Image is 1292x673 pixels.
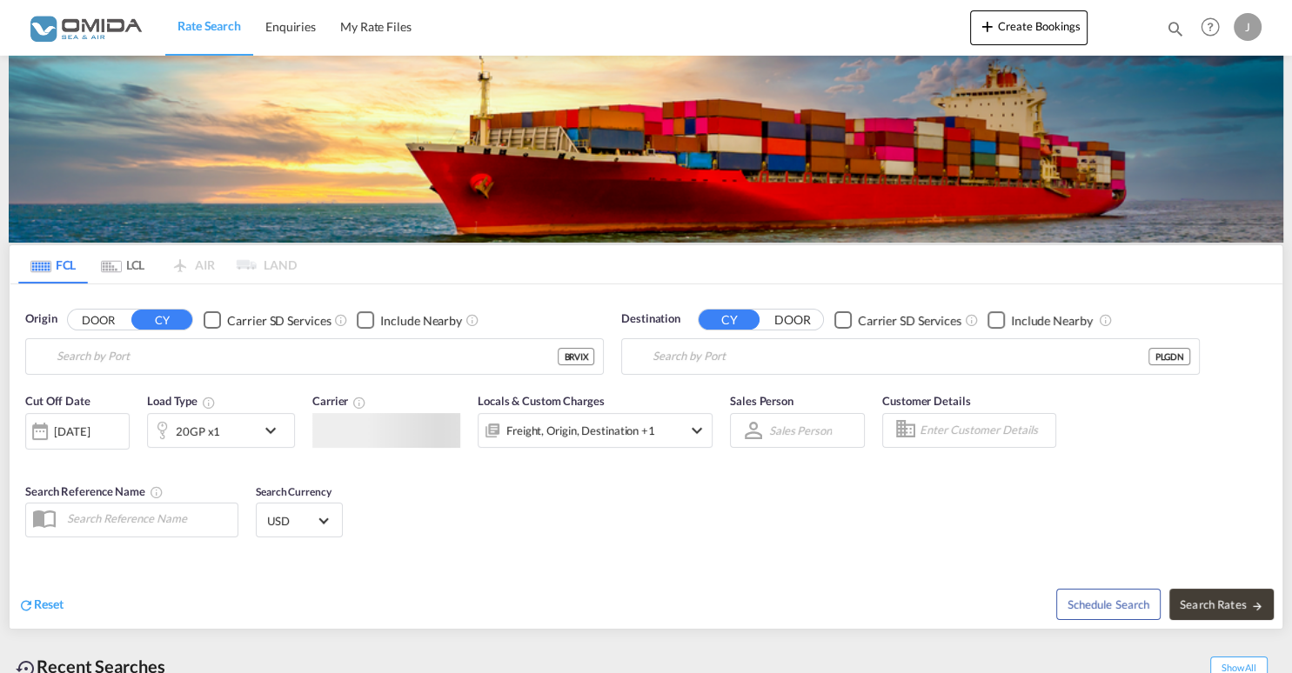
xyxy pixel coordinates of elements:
span: Rate Search [177,18,241,33]
div: Carrier SD Services [858,312,961,330]
md-icon: The selected Trucker/Carrierwill be displayed in the rate results If the rates are from another f... [352,396,366,410]
md-icon: icon-refresh [18,597,34,613]
md-icon: Unchecked: Ignores neighbouring ports when fetching rates.Checked : Includes neighbouring ports w... [465,313,479,327]
div: Include Nearby [380,312,462,330]
span: Load Type [147,394,216,408]
md-input-container: Gdansk, PLGDN [622,339,1199,374]
span: Carrier [312,394,366,408]
md-icon: icon-plus 400-fg [977,16,998,37]
md-checkbox: Checkbox No Ink [204,310,331,329]
md-icon: icon-chevron-down [686,420,707,441]
span: Enquiries [265,19,316,34]
md-icon: Unchecked: Search for CY (Container Yard) services for all selected carriers.Checked : Search for... [334,313,348,327]
div: Freight Origin Destination Factory Stuffingicon-chevron-down [478,413,713,448]
md-icon: icon-information-outline [202,396,216,410]
button: CY [699,310,760,330]
img: LCL+%26+FCL+BACKGROUND.png [9,56,1283,243]
md-pagination-wrapper: Use the left and right arrow keys to navigate between tabs [18,245,297,283]
span: Cut Off Date [25,394,90,408]
span: Search Currency [256,485,331,498]
span: Search Rates [1180,597,1263,611]
button: DOOR [762,310,823,330]
div: 20GP x1 [176,419,220,443]
button: Search Ratesicon-arrow-right [1169,589,1274,620]
md-select: Sales Person [767,417,833,443]
md-datepicker: Select [25,447,38,470]
div: PLGDN [1148,348,1190,365]
input: Enter Customer Details [920,417,1050,443]
div: Origin DOOR CY Checkbox No InkUnchecked: Search for CY (Container Yard) services for all selected... [10,284,1282,629]
input: Search by Port [57,343,558,370]
div: [DATE] [25,413,130,450]
button: DOOR [68,310,129,330]
span: Sales Person [730,394,793,408]
div: Help [1195,12,1234,43]
md-icon: Unchecked: Search for CY (Container Yard) services for all selected carriers.Checked : Search for... [965,313,979,327]
md-tab-item: LCL [88,245,157,283]
span: Search Reference Name [25,484,164,498]
md-icon: icon-chevron-down [260,420,290,441]
input: Search Reference Name [58,505,238,531]
md-icon: icon-arrow-right [1251,600,1263,612]
button: icon-plus 400-fgCreate Bookings [970,10,1088,45]
md-input-container: Vitoria, BRVIX [26,339,603,374]
div: BRVIX [558,348,594,365]
img: 459c566038e111ed959c4fc4f0a4b274.png [26,8,144,47]
div: Freight Origin Destination Factory Stuffing [506,418,655,443]
md-icon: Your search will be saved by the below given name [150,485,164,499]
div: icon-magnify [1166,19,1185,45]
md-icon: Unchecked: Ignores neighbouring ports when fetching rates.Checked : Includes neighbouring ports w... [1098,313,1112,327]
div: [DATE] [54,423,90,439]
span: Customer Details [882,394,970,408]
md-icon: icon-magnify [1166,19,1185,38]
span: Help [1195,12,1225,42]
div: J [1234,13,1262,41]
button: Note: By default Schedule search will only considerorigin ports, destination ports and cut off da... [1056,589,1161,620]
span: My Rate Files [340,19,412,34]
div: 20GP x1icon-chevron-down [147,413,295,448]
input: Search by Port [653,343,1148,370]
div: Carrier SD Services [227,312,331,330]
md-checkbox: Checkbox No Ink [834,310,961,329]
md-checkbox: Checkbox No Ink [357,310,462,329]
span: Origin [25,310,57,328]
md-tab-item: FCL [18,245,88,283]
span: Destination [621,310,680,328]
div: Include Nearby [1011,312,1093,330]
span: Locals & Custom Charges [478,394,605,408]
md-select: Select Currency: $ USDUnited States Dollar [265,508,333,533]
div: icon-refreshReset [18,596,64,615]
span: USD [267,513,316,529]
md-checkbox: Checkbox No Ink [987,310,1093,329]
span: Reset [34,596,64,611]
button: CY [131,310,192,330]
